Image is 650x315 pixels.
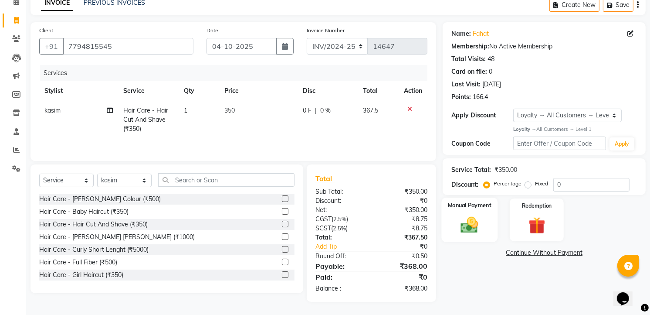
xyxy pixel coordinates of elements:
div: Hair Care - [PERSON_NAME] Colour (₹500) [39,195,161,204]
div: ₹368.00 [372,261,434,271]
a: Fahat [473,29,489,38]
div: Total: [309,233,372,242]
div: Name: [451,29,471,38]
div: ₹367.50 [372,233,434,242]
div: ₹0 [372,272,434,282]
th: Total [358,81,399,101]
div: Hair Care - Full Fiber (₹500) [39,258,117,267]
span: 367.5 [363,106,378,114]
div: Discount: [309,196,372,205]
span: Hair Care - Hair Cut And Shave (₹350) [123,106,168,133]
div: ₹368.00 [372,284,434,293]
div: ₹8.75 [372,224,434,233]
div: Apply Discount [451,111,513,120]
span: 2.5% [333,225,346,232]
div: Paid: [309,272,372,282]
div: ( ) [309,224,372,233]
div: [DATE] [482,80,501,89]
span: kasim [44,106,61,114]
div: 0 [489,67,492,76]
label: Invoice Number [307,27,345,34]
strong: Loyalty → [513,126,536,132]
div: ₹350.00 [494,165,517,175]
a: Add Tip [309,242,382,251]
div: Hair Care - [PERSON_NAME] [PERSON_NAME] (₹1000) [39,233,195,242]
span: SGST [315,224,331,232]
div: ₹0.50 [372,252,434,261]
span: 1 [184,106,187,114]
div: Service Total: [451,165,491,175]
th: Price [219,81,298,101]
th: Disc [298,81,358,101]
iframe: chat widget [613,280,641,306]
div: ( ) [309,215,372,224]
span: 0 F [303,106,311,115]
span: | [315,106,317,115]
label: Client [39,27,53,34]
div: Services [40,65,434,81]
button: +91 [39,38,64,55]
div: 48 [487,55,494,64]
th: Qty [179,81,219,101]
div: ₹350.00 [372,187,434,196]
div: 166.4 [473,92,488,102]
div: All Customers → Level 1 [513,126,637,133]
div: Hair Care - Girl Haircut (₹350) [39,270,123,280]
img: _gift.svg [523,215,551,236]
div: Discount: [451,180,478,189]
img: _cash.svg [456,215,484,235]
label: Date [207,27,218,34]
th: Service [118,81,179,101]
a: Continue Without Payment [444,248,644,257]
div: Hair Care - Hair Cut And Shave (₹350) [39,220,148,229]
div: ₹0 [372,196,434,205]
div: Payable: [309,261,372,271]
div: No Active Membership [451,42,637,51]
span: CGST [315,215,332,223]
div: Net: [309,205,372,215]
div: Membership: [451,42,489,51]
div: Points: [451,92,471,102]
div: Hair Care - Curly Short Lenght (₹5000) [39,245,149,254]
div: ₹8.75 [372,215,434,224]
label: Redemption [522,202,552,210]
div: Last Visit: [451,80,481,89]
button: Apply [609,137,634,151]
th: Action [399,81,427,101]
div: ₹350.00 [372,205,434,215]
div: Sub Total: [309,187,372,196]
div: Total Visits: [451,55,486,64]
label: Fixed [535,180,548,188]
span: 0 % [320,106,331,115]
span: 350 [224,106,235,114]
span: 2.5% [333,216,346,223]
th: Stylist [39,81,118,101]
input: Search or Scan [158,173,295,187]
span: Total [315,174,335,183]
div: Coupon Code [451,139,513,148]
div: Balance : [309,284,372,293]
input: Search by Name/Mobile/Email/Code [63,38,193,55]
div: Hair Care - Baby Haircut (₹350) [39,207,129,216]
label: Manual Payment [448,201,491,209]
div: Round Off: [309,252,372,261]
div: ₹0 [382,242,434,251]
input: Enter Offer / Coupon Code [513,137,606,150]
div: Card on file: [451,67,487,76]
label: Percentage [494,180,521,188]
